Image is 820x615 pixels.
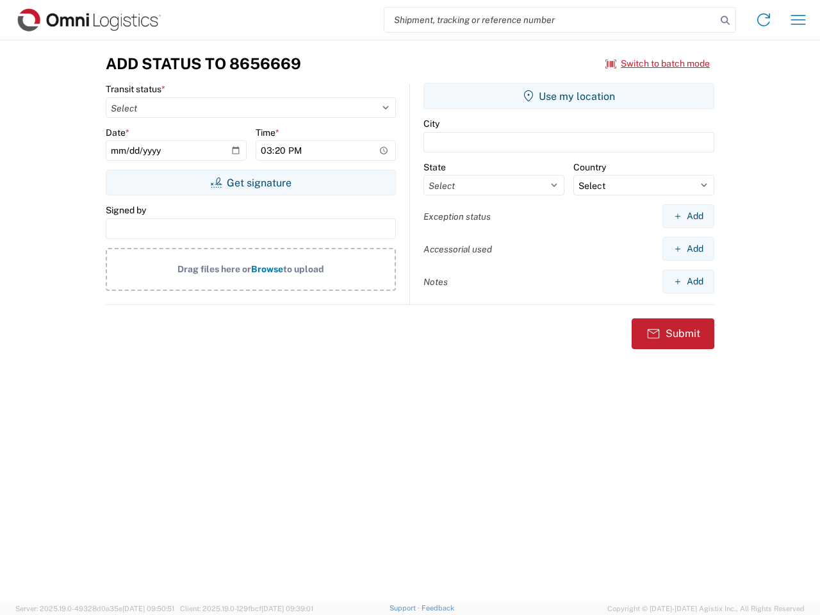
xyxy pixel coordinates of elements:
[662,204,714,228] button: Add
[15,605,174,612] span: Server: 2025.19.0-49328d0a35e
[423,243,492,255] label: Accessorial used
[422,604,454,612] a: Feedback
[106,54,301,73] h3: Add Status to 8656669
[106,83,165,95] label: Transit status
[122,605,174,612] span: [DATE] 09:50:51
[283,264,324,274] span: to upload
[423,83,714,109] button: Use my location
[662,237,714,261] button: Add
[106,127,129,138] label: Date
[384,8,716,32] input: Shipment, tracking or reference number
[573,161,606,173] label: Country
[662,270,714,293] button: Add
[632,318,714,349] button: Submit
[423,211,491,222] label: Exception status
[423,118,439,129] label: City
[106,204,146,216] label: Signed by
[261,605,313,612] span: [DATE] 09:39:01
[251,264,283,274] span: Browse
[256,127,279,138] label: Time
[106,170,396,195] button: Get signature
[177,264,251,274] span: Drag files here or
[605,53,710,74] button: Switch to batch mode
[180,605,313,612] span: Client: 2025.19.0-129fbcf
[607,603,805,614] span: Copyright © [DATE]-[DATE] Agistix Inc., All Rights Reserved
[423,161,446,173] label: State
[423,276,448,288] label: Notes
[389,604,422,612] a: Support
